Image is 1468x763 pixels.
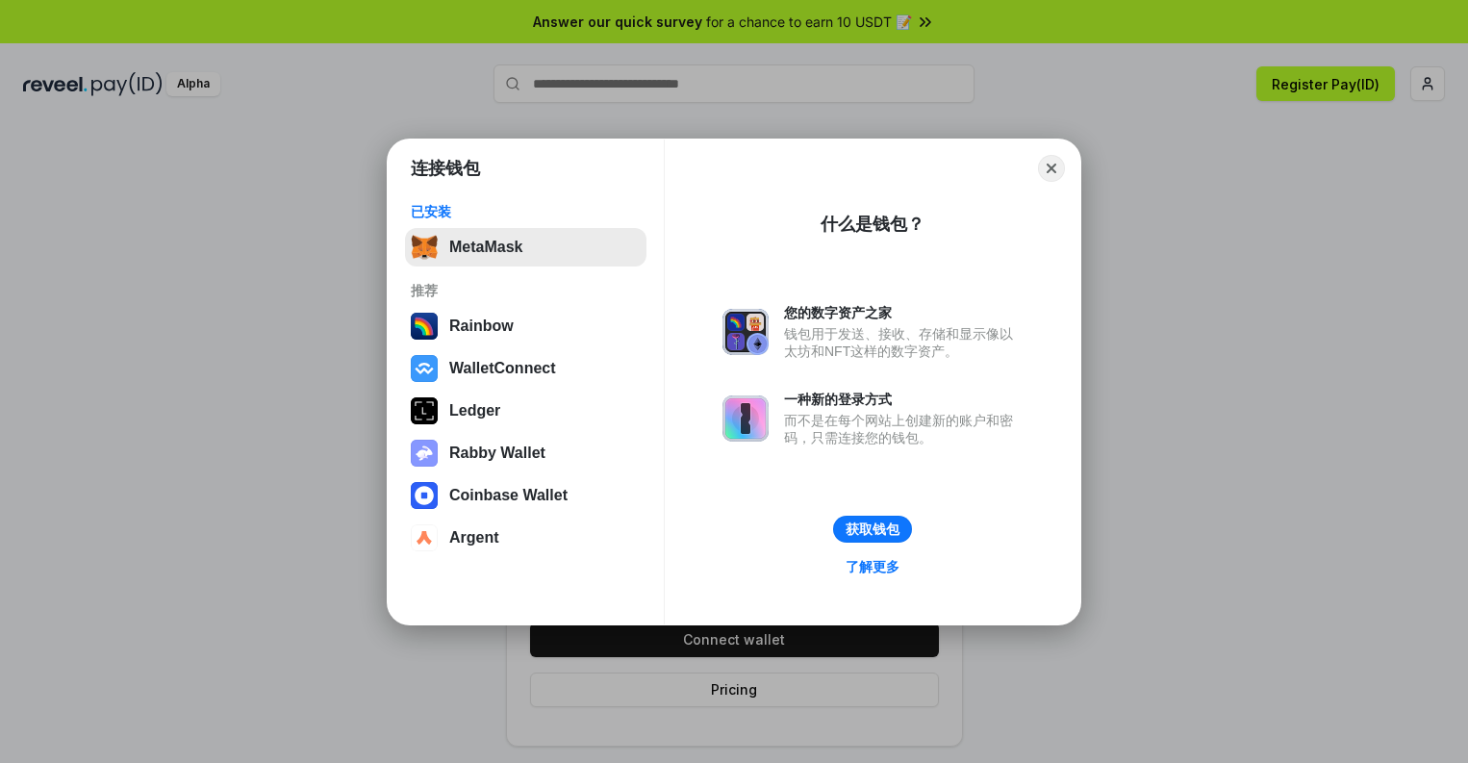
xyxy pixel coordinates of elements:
div: 推荐 [411,282,641,299]
button: WalletConnect [405,349,646,388]
button: Close [1038,155,1065,182]
div: 什么是钱包？ [821,213,924,236]
div: Rabby Wallet [449,445,545,462]
button: Ledger [405,392,646,430]
img: svg+xml,%3Csvg%20fill%3D%22none%22%20height%3D%2233%22%20viewBox%3D%220%200%2035%2033%22%20width%... [411,234,438,261]
div: Argent [449,529,499,547]
button: Rainbow [405,307,646,345]
div: 获取钱包 [846,521,899,538]
div: 钱包用于发送、接收、存储和显示像以太坊和NFT这样的数字资产。 [784,325,1023,360]
img: svg+xml,%3Csvg%20width%3D%2228%22%20height%3D%2228%22%20viewBox%3D%220%200%2028%2028%22%20fill%3D... [411,482,438,509]
h1: 连接钱包 [411,157,480,180]
button: Rabby Wallet [405,434,646,472]
img: svg+xml,%3Csvg%20xmlns%3D%22http%3A%2F%2Fwww.w3.org%2F2000%2Fsvg%22%20fill%3D%22none%22%20viewBox... [411,440,438,467]
div: 一种新的登录方式 [784,391,1023,408]
button: 获取钱包 [833,516,912,543]
button: MetaMask [405,228,646,267]
div: MetaMask [449,239,522,256]
div: Ledger [449,402,500,420]
div: Coinbase Wallet [449,487,568,504]
img: svg+xml,%3Csvg%20width%3D%2228%22%20height%3D%2228%22%20viewBox%3D%220%200%2028%2028%22%20fill%3D... [411,355,438,382]
button: Argent [405,519,646,557]
img: svg+xml,%3Csvg%20xmlns%3D%22http%3A%2F%2Fwww.w3.org%2F2000%2Fsvg%22%20fill%3D%22none%22%20viewBox... [722,395,769,442]
img: svg+xml,%3Csvg%20width%3D%2228%22%20height%3D%2228%22%20viewBox%3D%220%200%2028%2028%22%20fill%3D... [411,524,438,551]
div: 而不是在每个网站上创建新的账户和密码，只需连接您的钱包。 [784,412,1023,446]
img: svg+xml,%3Csvg%20xmlns%3D%22http%3A%2F%2Fwww.w3.org%2F2000%2Fsvg%22%20width%3D%2228%22%20height%3... [411,397,438,424]
img: svg+xml,%3Csvg%20xmlns%3D%22http%3A%2F%2Fwww.w3.org%2F2000%2Fsvg%22%20fill%3D%22none%22%20viewBox... [722,309,769,355]
div: Rainbow [449,318,514,335]
a: 了解更多 [834,554,911,579]
div: WalletConnect [449,360,556,377]
button: Coinbase Wallet [405,476,646,515]
div: 了解更多 [846,558,899,575]
div: 您的数字资产之家 [784,304,1023,321]
div: 已安装 [411,203,641,220]
img: svg+xml,%3Csvg%20width%3D%22120%22%20height%3D%22120%22%20viewBox%3D%220%200%20120%20120%22%20fil... [411,313,438,340]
